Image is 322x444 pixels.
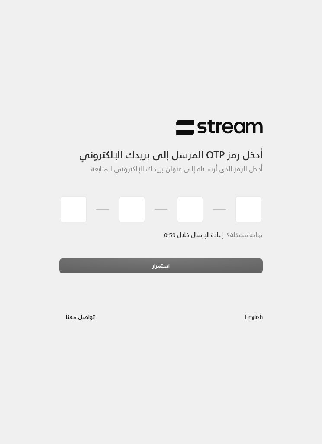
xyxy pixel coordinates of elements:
[59,310,102,325] button: تواصل معنا
[59,165,263,173] h5: أدخل الرمز الذي أرسلناه إلى عنوان بريدك الإلكتروني للمتابعة
[59,136,263,161] h3: أدخل رمز OTP المرسل إلى بريدك الإلكتروني
[164,229,223,240] span: إعادة الإرسال خلال 0:59
[227,229,263,240] span: تواجه مشكلة؟
[176,119,263,136] img: Stream Logo
[59,312,102,322] a: تواصل معنا
[245,310,263,325] a: English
